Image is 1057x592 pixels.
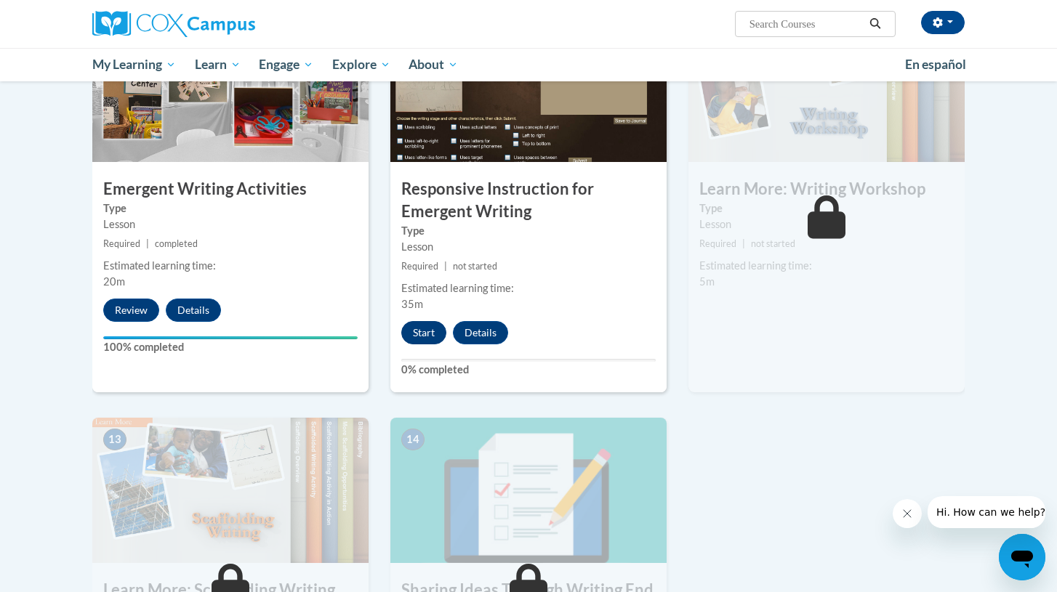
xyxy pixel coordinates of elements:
span: Required [103,238,140,249]
span: | [742,238,745,249]
img: Course Image [92,17,369,162]
input: Search Courses [748,15,864,33]
a: Engage [249,48,323,81]
div: Your progress [103,336,358,339]
button: Review [103,299,159,322]
div: Main menu [71,48,986,81]
h3: Responsive Instruction for Emergent Writing [390,178,667,223]
iframe: Close message [893,499,922,528]
a: My Learning [83,48,185,81]
span: About [409,56,458,73]
div: Estimated learning time: [699,258,954,274]
div: Lesson [699,216,954,232]
span: My Learning [92,56,176,73]
h3: Learn More: Writing Workshop [688,178,965,200]
button: Search [864,15,886,33]
span: completed [155,238,198,249]
span: | [444,261,447,272]
span: 20m [103,275,125,288]
span: 5m [699,275,715,288]
img: Course Image [688,17,965,162]
span: Engage [259,56,313,73]
span: Learn [195,56,241,73]
span: 35m [401,298,423,310]
span: 14 [401,429,425,450]
a: Explore [323,48,400,81]
button: Start [401,321,446,344]
div: Estimated learning time: [103,258,358,274]
h3: Emergent Writing Activities [92,178,369,200]
span: En español [905,57,966,72]
span: not started [453,261,497,272]
div: Estimated learning time: [401,280,656,296]
button: Account Settings [921,11,965,34]
label: 0% completed [401,362,656,378]
a: Cox Campus [92,11,369,37]
span: Explore [332,56,390,73]
span: not started [751,238,795,249]
div: Lesson [401,239,656,255]
label: 100% completed [103,339,358,355]
span: | [146,238,149,249]
img: Course Image [390,17,667,162]
a: Learn [185,48,250,81]
img: Cox Campus [92,11,255,37]
iframe: Message from company [928,496,1045,528]
div: Lesson [103,216,358,232]
a: En español [896,49,976,80]
label: Type [699,200,954,216]
label: Type [103,200,358,216]
span: Required [401,261,438,272]
span: 13 [103,429,126,450]
img: Course Image [390,418,667,563]
iframe: Button to launch messaging window [999,534,1045,580]
span: Required [699,238,736,249]
button: Details [166,299,221,322]
a: About [400,48,468,81]
button: Details [453,321,508,344]
img: Course Image [92,418,369,563]
label: Type [401,223,656,239]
